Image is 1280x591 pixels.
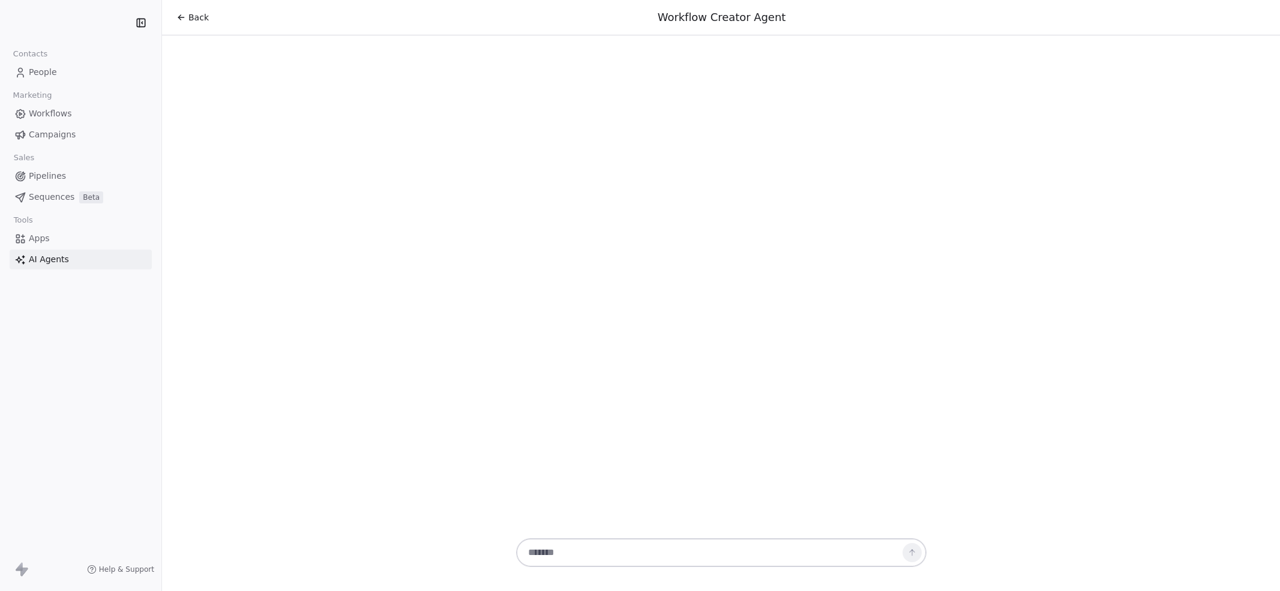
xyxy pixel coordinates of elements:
span: Campaigns [29,128,76,141]
span: Sequences [29,191,74,203]
span: Back [188,11,209,23]
a: SequencesBeta [10,187,152,207]
a: Workflows [10,104,152,124]
span: Beta [79,191,103,203]
span: Sales [8,149,40,167]
span: Marketing [8,86,57,104]
a: People [10,62,152,82]
a: Pipelines [10,166,152,186]
span: People [29,66,57,79]
span: AI Agents [29,253,69,266]
span: Workflows [29,107,72,120]
span: Apps [29,232,50,245]
a: Help & Support [87,565,154,574]
span: Pipelines [29,170,66,182]
a: AI Agents [10,250,152,269]
span: Workflow Creator Agent [658,11,786,23]
span: Help & Support [99,565,154,574]
span: Contacts [8,45,53,63]
a: Campaigns [10,125,152,145]
span: Tools [8,211,38,229]
a: Apps [10,229,152,248]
